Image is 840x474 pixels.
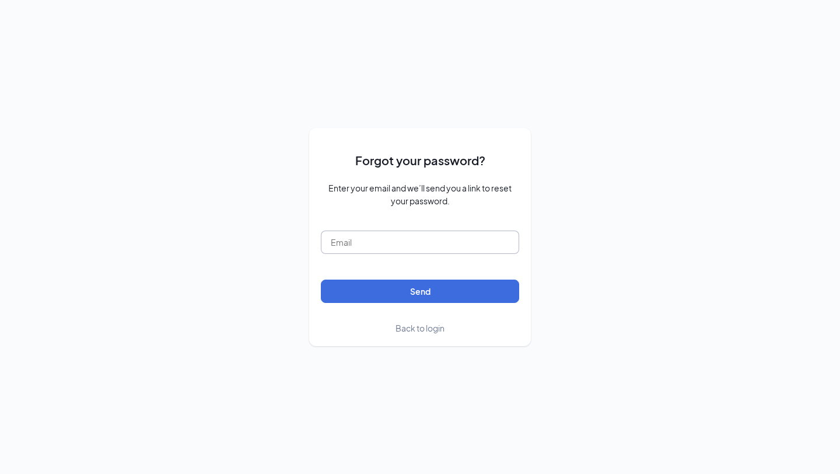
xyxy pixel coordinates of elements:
[355,151,485,169] span: Forgot your password?
[321,231,519,254] input: Email
[321,280,519,303] button: Send
[395,322,444,334] a: Back to login
[321,182,519,207] span: Enter your email and we’ll send you a link to reset your password.
[395,323,444,333] span: Back to login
